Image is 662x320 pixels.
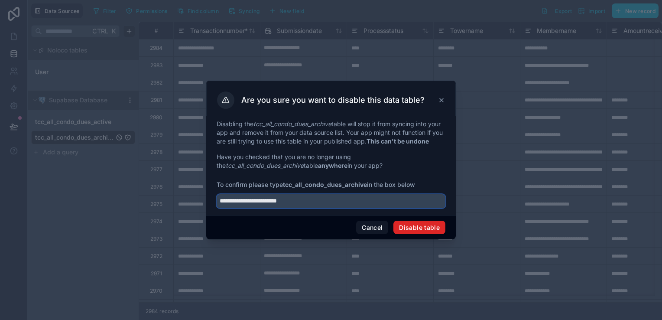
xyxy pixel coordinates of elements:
[217,180,445,189] span: To confirm please type in the box below
[367,137,429,145] strong: This can't be undone
[356,221,388,235] button: Cancel
[318,162,347,169] strong: anywhere
[217,120,445,146] p: Disabling the table will stop it from syncing into your app and remove it from your data source l...
[217,153,445,170] p: Have you checked that you are no longer using the table in your app?
[226,162,304,169] em: tcc_all_condo_dues_archive
[283,181,367,188] strong: tcc_all_condo_dues_archive
[393,221,445,235] button: Disable table
[241,95,425,105] h3: Are you sure you want to disable this data table?
[253,120,331,127] em: tcc_all_condo_dues_archive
